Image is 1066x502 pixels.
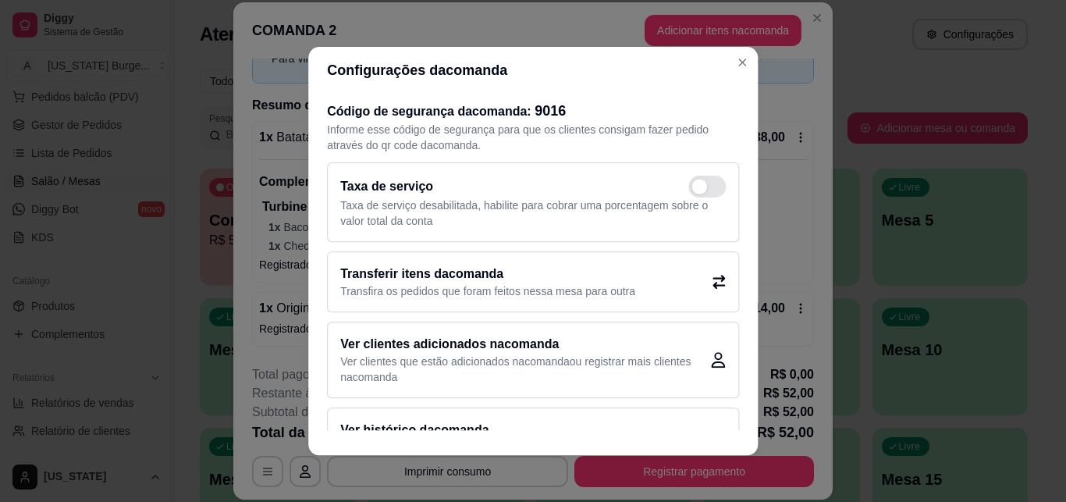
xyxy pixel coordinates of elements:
[340,198,726,229] p: Taxa de serviço desabilitada, habilite para cobrar uma porcentagem sobre o valor total da conta
[535,103,566,119] span: 9016
[340,421,680,440] h2: Ver histórico da comanda
[340,265,635,283] h2: Transferir itens da comanda
[308,47,758,94] header: Configurações da comanda
[340,354,710,385] p: Ver clientes que estão adicionados na comanda ou registrar mais clientes na comanda
[327,122,739,153] p: Informe esse código de segurança para que os clientes consigam fazer pedido através do qr code da...
[340,335,710,354] h2: Ver clientes adicionados na comanda
[730,50,755,75] button: Close
[327,100,739,122] h2: Código de segurança da comanda :
[340,283,635,299] p: Transfira os pedidos que foram feitos nessa mesa para outra
[340,177,433,196] h2: Taxa de serviço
